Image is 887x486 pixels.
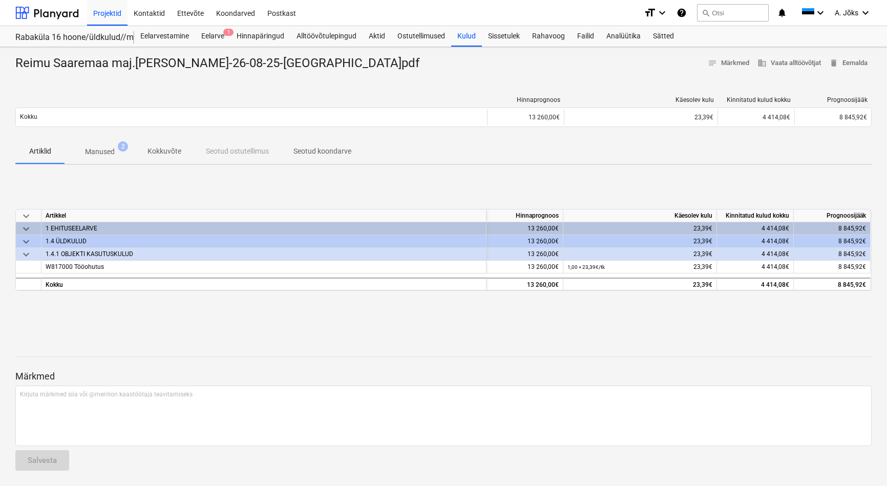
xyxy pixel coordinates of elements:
span: delete [829,58,838,68]
div: Hinnaprognoos [492,96,560,103]
span: business [757,58,767,68]
span: keyboard_arrow_down [20,248,32,261]
span: keyboard_arrow_down [20,223,32,235]
div: 13 260,00€ [487,248,563,261]
i: keyboard_arrow_down [656,7,668,19]
p: Märkmed [15,370,872,383]
a: Eelarvestamine [134,26,195,47]
span: Eemalda [829,57,868,69]
i: keyboard_arrow_down [814,7,827,19]
p: Kokkuvõte [147,146,181,157]
div: Prognoosijääk [794,209,871,222]
a: Analüütika [600,26,647,47]
div: Käesolev kulu [563,209,717,222]
a: Kulud [451,26,482,47]
span: 8 845,92€ [838,263,866,270]
span: W817000 Tööohutus [46,263,104,270]
a: Hinnapäringud [230,26,290,47]
div: Hinnaprognoos [487,209,563,222]
p: Artiklid [28,146,52,157]
div: Artikkel [41,209,487,222]
span: notes [708,58,717,68]
div: 8 845,92€ [794,235,871,248]
span: keyboard_arrow_down [20,210,32,222]
div: 23,39€ [567,248,712,261]
div: 23,39€ [567,235,712,248]
div: 1.4 ÜLDKULUD [46,235,482,247]
span: 1 [223,29,234,36]
button: Vaata alltöövõtjat [753,55,825,71]
a: Rahavoog [526,26,571,47]
div: 23,39€ [567,222,712,235]
i: Abikeskus [677,7,687,19]
span: keyboard_arrow_down [20,236,32,248]
span: 4 414,08€ [762,263,789,270]
span: Märkmed [708,57,749,69]
div: Reimu Saaremaa maj.[PERSON_NAME]-26-08-25-[GEOGRAPHIC_DATA]pdf [15,55,428,72]
p: Seotud koondarve [293,146,351,157]
div: Kinnitatud kulud kokku [722,96,791,103]
div: 8 845,92€ [794,248,871,261]
a: Sissetulek [482,26,526,47]
div: 4 414,08€ [717,278,794,290]
div: 13 260,00€ [487,278,563,290]
iframe: Chat Widget [836,437,887,486]
a: Ostutellimused [391,26,451,47]
div: Prognoosijääk [799,96,868,103]
div: 23,39€ [567,279,712,291]
span: search [702,9,710,17]
div: 4 414,08€ [717,235,794,248]
div: 13 260,00€ [487,109,564,125]
div: 4 414,08€ [717,248,794,261]
i: keyboard_arrow_down [859,7,872,19]
button: Eemalda [825,55,872,71]
div: 23,39€ [568,114,713,121]
div: Kinnitatud kulud kokku [717,209,794,222]
span: Vaata alltöövõtjat [757,57,821,69]
a: Eelarve1 [195,26,230,47]
div: 23,39€ [567,261,712,273]
small: 1,00 × 23,39€ / tk [567,264,605,270]
button: Märkmed [704,55,753,71]
i: notifications [777,7,787,19]
div: 8 845,92€ [794,278,871,290]
div: 13 260,00€ [487,261,563,273]
a: Alltöövõtulepingud [290,26,363,47]
p: Manused [85,146,115,157]
div: 13 260,00€ [487,222,563,235]
p: Kokku [20,113,37,121]
button: Otsi [697,4,769,22]
div: Käesolev kulu [568,96,714,103]
div: Eelarve [195,26,230,47]
i: format_size [644,7,656,19]
div: 1.4.1 OBJEKTI KASUTUSKULUD [46,248,482,260]
a: Failid [571,26,600,47]
div: 1 EHITUSEELARVE [46,222,482,235]
span: A. Jõks [835,9,858,17]
a: Aktid [363,26,391,47]
div: 4 414,08€ [717,109,794,125]
div: Kokku [41,278,487,290]
span: 8 845,92€ [839,114,867,121]
div: Rabaküla 16 hoone/üldkulud//maatööd (2101952//2101953) [15,32,122,43]
span: 2 [118,141,128,152]
div: 8 845,92€ [794,222,871,235]
a: Sätted [647,26,680,47]
div: 13 260,00€ [487,235,563,248]
div: 4 414,08€ [717,222,794,235]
